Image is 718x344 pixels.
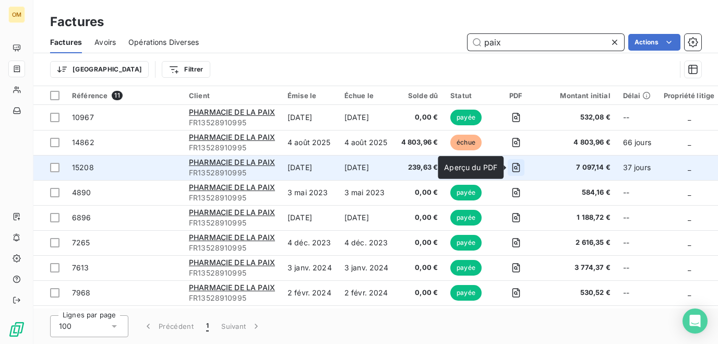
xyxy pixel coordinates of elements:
td: -- [617,280,657,305]
span: 100 [59,321,71,331]
div: Statut [450,91,484,100]
span: payée [450,110,482,125]
td: 3 janv. 2024 [281,255,338,280]
span: 239,63 € [401,162,438,173]
div: Émise le [288,91,332,100]
span: 11 [112,91,122,100]
input: Rechercher [468,34,624,51]
td: 3 mai 2023 [281,180,338,205]
span: 14862 [72,138,94,147]
span: _ [688,138,691,147]
span: 10967 [72,113,94,122]
span: Avoirs [94,37,116,48]
span: échue [450,135,482,150]
span: FR13528910995 [189,168,275,178]
span: _ [688,213,691,222]
button: [GEOGRAPHIC_DATA] [50,61,149,78]
span: 530,52 € [547,288,610,298]
span: payée [450,260,482,276]
span: 0,00 € [401,212,438,223]
span: FR13528910995 [189,268,275,278]
td: -- [617,180,657,205]
span: 0,00 € [401,263,438,273]
td: 1 mars 2024 [338,305,395,330]
td: [DATE] [281,105,338,130]
td: -- [617,205,657,230]
span: payée [450,185,482,200]
td: 37 jours [617,155,657,180]
span: payée [450,210,482,226]
span: PHARMACIE DE LA PAIX [189,283,275,292]
span: 15208 [72,163,94,172]
span: payée [450,235,482,251]
span: 4 803,96 € [401,137,438,148]
span: 4890 [72,188,91,197]
button: Précédent [137,315,200,337]
span: FR13528910995 [189,143,275,153]
span: payée [450,285,482,301]
td: 2 févr. 2024 [338,280,395,305]
td: 4 déc. 2023 [281,230,338,255]
span: PHARMACIE DE LA PAIX [189,233,275,242]
div: PDF [497,91,535,100]
span: FR13528910995 [189,243,275,253]
span: 7968 [72,288,91,297]
td: -- [617,255,657,280]
span: Référence [72,91,107,100]
span: 1 [206,321,209,331]
span: _ [688,263,691,272]
span: 1 188,72 € [547,212,610,223]
span: FR13528910995 [189,193,275,203]
td: -- [617,105,657,130]
div: Échue le [344,91,389,100]
button: Actions [628,34,680,51]
span: Opérations Diverses [128,37,199,48]
span: PHARMACIE DE LA PAIX [189,158,275,167]
span: 3 774,37 € [547,263,610,273]
span: Factures [50,37,82,48]
span: _ [688,188,691,197]
span: FR13528910995 [189,117,275,128]
span: 0,00 € [401,238,438,248]
td: [DATE] [338,155,395,180]
div: Montant initial [547,91,610,100]
div: Propriété litige [664,91,714,100]
span: 7613 [72,263,89,272]
div: Délai [623,91,651,100]
span: Aperçu du PDF [444,163,497,172]
span: PHARMACIE DE LA PAIX [189,183,275,192]
td: 3 mai 2023 [338,180,395,205]
td: 1 mars 2024 [281,305,338,330]
span: 532,08 € [547,112,610,123]
td: [DATE] [338,205,395,230]
td: 2 févr. 2024 [281,280,338,305]
span: 2 616,35 € [547,238,610,248]
span: PHARMACIE DE LA PAIX [189,133,275,141]
div: Open Intercom Messenger [683,309,708,334]
button: 1 [200,315,215,337]
td: [DATE] [281,155,338,180]
span: 0,00 € [401,112,438,123]
div: OM [8,6,25,23]
span: _ [688,238,691,247]
td: 4 août 2025 [281,130,338,155]
span: _ [688,113,691,122]
span: 7 097,14 € [547,162,610,173]
td: [DATE] [281,205,338,230]
td: 66 jours [617,130,657,155]
span: 6896 [72,213,91,222]
span: PHARMACIE DE LA PAIX [189,258,275,267]
div: Solde dû [401,91,438,100]
button: Suivant [215,315,268,337]
span: 4 803,96 € [547,137,610,148]
span: PHARMACIE DE LA PAIX [189,208,275,217]
img: Logo LeanPay [8,321,25,338]
span: FR13528910995 [189,218,275,228]
td: [DATE] [338,105,395,130]
td: -- [617,230,657,255]
span: 0,00 € [401,288,438,298]
span: PHARMACIE DE LA PAIX [189,108,275,116]
span: 584,16 € [547,187,610,198]
td: -- [617,305,657,330]
span: PHARMACIE DE LA PAIX [189,308,275,317]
